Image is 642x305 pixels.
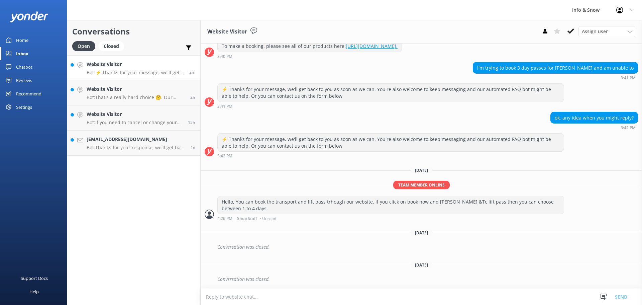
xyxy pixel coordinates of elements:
span: • Unread [259,217,276,221]
div: Support Docs [21,272,48,285]
div: Mar 23 2025 03:41pm (UTC +12:00) Pacific/Auckland [217,104,564,108]
strong: 3:41 PM [621,76,636,80]
span: Sep 10 2025 07:35am (UTC +12:00) Pacific/Auckland [190,94,195,100]
div: ⚡ Thanks for your message, we'll get back to you as soon as we can. You're also welcome to keep m... [218,84,564,101]
p: Bot: Thanks for your response, we'll get back to you as soon as we can during opening hours. [87,145,186,151]
a: Website VisitorBot:That's a really hard choice 🤔. Our interactive quiz can help recommend a great... [67,80,200,105]
div: Help [29,285,39,298]
h4: Website Visitor [87,110,183,118]
h2: Conversations [72,25,195,38]
strong: 3:42 PM [621,126,636,130]
div: To make a booking, please see all of our products here: [218,41,402,52]
strong: 3:41 PM [217,104,232,108]
div: Home [16,33,28,47]
a: [EMAIL_ADDRESS][DOMAIN_NAME]Bot:Thanks for your response, we'll get back to you as soon as we can... [67,131,200,156]
a: Website VisitorBot:If you need to cancel or change your booking, please contact the team on [PHON... [67,105,200,131]
div: Conversation was closed. [217,274,638,285]
div: Mar 26 2025 04:26pm (UTC +12:00) Pacific/Auckland [217,216,564,221]
div: Reviews [16,74,32,87]
h4: [EMAIL_ADDRESS][DOMAIN_NAME] [87,136,186,143]
div: 2025-06-08T20:18:48.894 [205,274,638,285]
img: yonder-white-logo.png [10,11,48,22]
h4: Website Visitor [87,61,184,68]
p: Bot: That's a really hard choice 🤔. Our interactive quiz can help recommend a great option for yo... [87,94,185,100]
strong: 3:42 PM [217,154,232,158]
div: 2025-03-31T03:43:17.648 [205,241,638,253]
span: Sep 08 2025 10:33pm (UTC +12:00) Pacific/Auckland [191,145,195,150]
h3: Website Visitor [207,27,247,36]
div: Chatbot [16,60,32,74]
strong: 4:26 PM [217,217,232,221]
div: Hello, You can book the transport and lift pass trhough our website, if you click on book now and... [218,196,564,214]
div: Mar 23 2025 03:41pm (UTC +12:00) Pacific/Auckland [473,75,638,80]
div: Inbox [16,47,28,60]
div: Conversation was closed. [217,241,638,253]
span: Assign user [582,28,608,35]
div: I'm trying to book 3 day passes for [PERSON_NAME] and am unable to [473,62,638,74]
span: Sep 10 2025 09:35am (UTC +12:00) Pacific/Auckland [189,69,195,75]
span: [DATE] [411,167,432,173]
a: Website VisitorBot:⚡ Thanks for your message, we'll get back to you as soon as we can. You're als... [67,55,200,80]
h4: Website Visitor [87,85,185,93]
div: Mar 23 2025 03:42pm (UTC +12:00) Pacific/Auckland [550,125,638,130]
p: Bot: ⚡ Thanks for your message, we'll get back to you as soon as we can. You're also welcome to k... [87,70,184,76]
strong: 3:40 PM [217,55,232,59]
div: ⚡ Thanks for your message, we'll get back to you as soon as we can. You're also welcome to keep m... [218,134,564,151]
div: Mar 23 2025 03:40pm (UTC +12:00) Pacific/Auckland [217,54,402,59]
p: Bot: If you need to cancel or change your booking, please contact the team on [PHONE_NUMBER], [PH... [87,120,183,126]
div: Settings [16,100,32,114]
div: Open [72,41,95,51]
span: Team member online [393,181,450,189]
div: Mar 23 2025 03:42pm (UTC +12:00) Pacific/Auckland [217,153,564,158]
span: [DATE] [411,230,432,236]
div: ok, any idea when you might reply? [551,112,638,124]
div: Recommend [16,87,41,100]
a: Closed [99,42,127,50]
span: [DATE] [411,262,432,268]
div: Closed [99,41,124,51]
a: [URL][DOMAIN_NAME]. [346,43,398,49]
span: Sep 09 2025 05:41pm (UTC +12:00) Pacific/Auckland [188,120,195,125]
a: Open [72,42,99,50]
span: Shop Staff [237,217,257,221]
div: Assign User [578,26,635,37]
